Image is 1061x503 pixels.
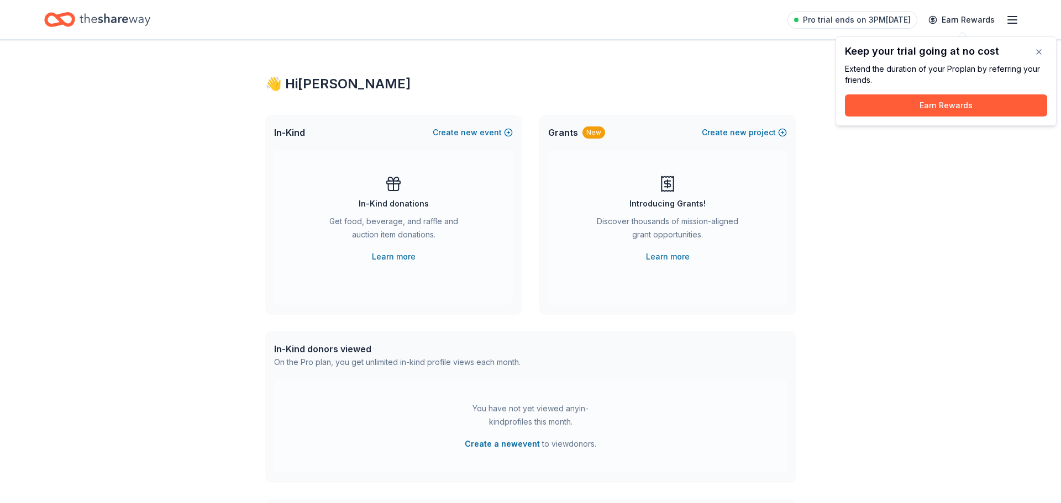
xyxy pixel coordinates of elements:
[274,342,521,356] div: In-Kind donors viewed
[465,437,540,451] button: Create a newevent
[461,126,477,139] span: new
[845,46,1047,57] div: Keep your trial going at no cost
[372,250,416,263] a: Learn more
[265,75,796,93] div: 👋 Hi [PERSON_NAME]
[787,11,917,29] a: Pro trial ends on 3PM[DATE]
[582,126,605,139] div: New
[359,197,429,210] div: In-Kind donations
[803,13,911,27] span: Pro trial ends on 3PM[DATE]
[922,10,1001,30] a: Earn Rewards
[461,402,600,428] div: You have not yet viewed any in-kind profiles this month.
[318,215,469,246] div: Get food, beverage, and raffle and auction item donations.
[44,7,150,33] a: Home
[730,126,747,139] span: new
[592,215,743,246] div: Discover thousands of mission-aligned grant opportunities.
[629,197,706,210] div: Introducing Grants!
[274,126,305,139] span: In-Kind
[702,126,787,139] button: Createnewproject
[274,356,521,369] div: On the Pro plan, you get unlimited in-kind profile views each month.
[845,94,1047,117] button: Earn Rewards
[646,250,690,263] a: Learn more
[548,126,578,139] span: Grants
[433,126,513,139] button: Createnewevent
[845,63,1047,86] div: Extend the duration of your Pro plan by referring your friends.
[465,437,596,451] span: to view donors .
